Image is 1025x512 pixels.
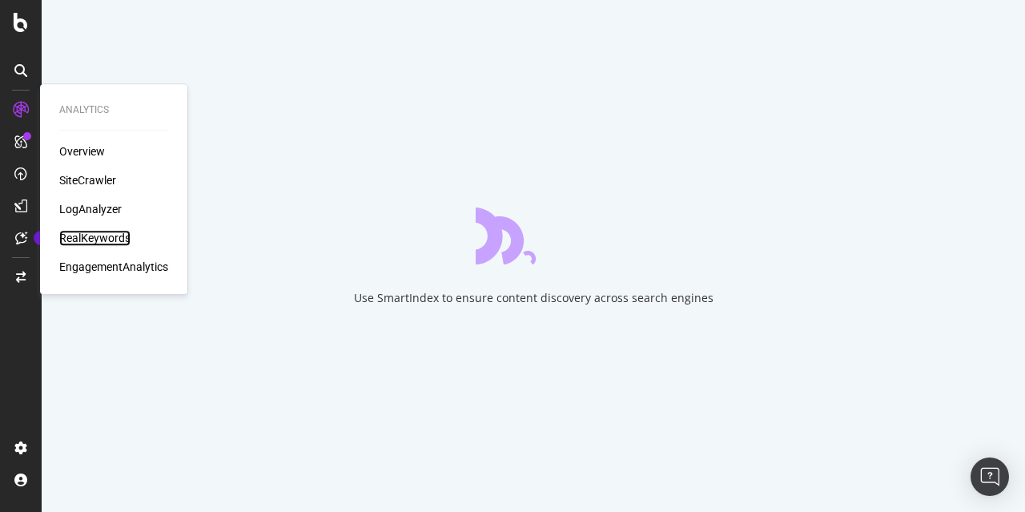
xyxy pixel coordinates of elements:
[354,290,713,306] div: Use SmartIndex to ensure content discovery across search engines
[59,143,105,159] a: Overview
[59,201,122,217] a: LogAnalyzer
[59,259,168,275] a: EngagementAnalytics
[971,458,1009,496] div: Open Intercom Messenger
[59,103,168,117] div: Analytics
[34,231,48,245] div: Tooltip anchor
[59,172,116,188] a: SiteCrawler
[476,207,591,264] div: animation
[59,230,131,246] a: RealKeywords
